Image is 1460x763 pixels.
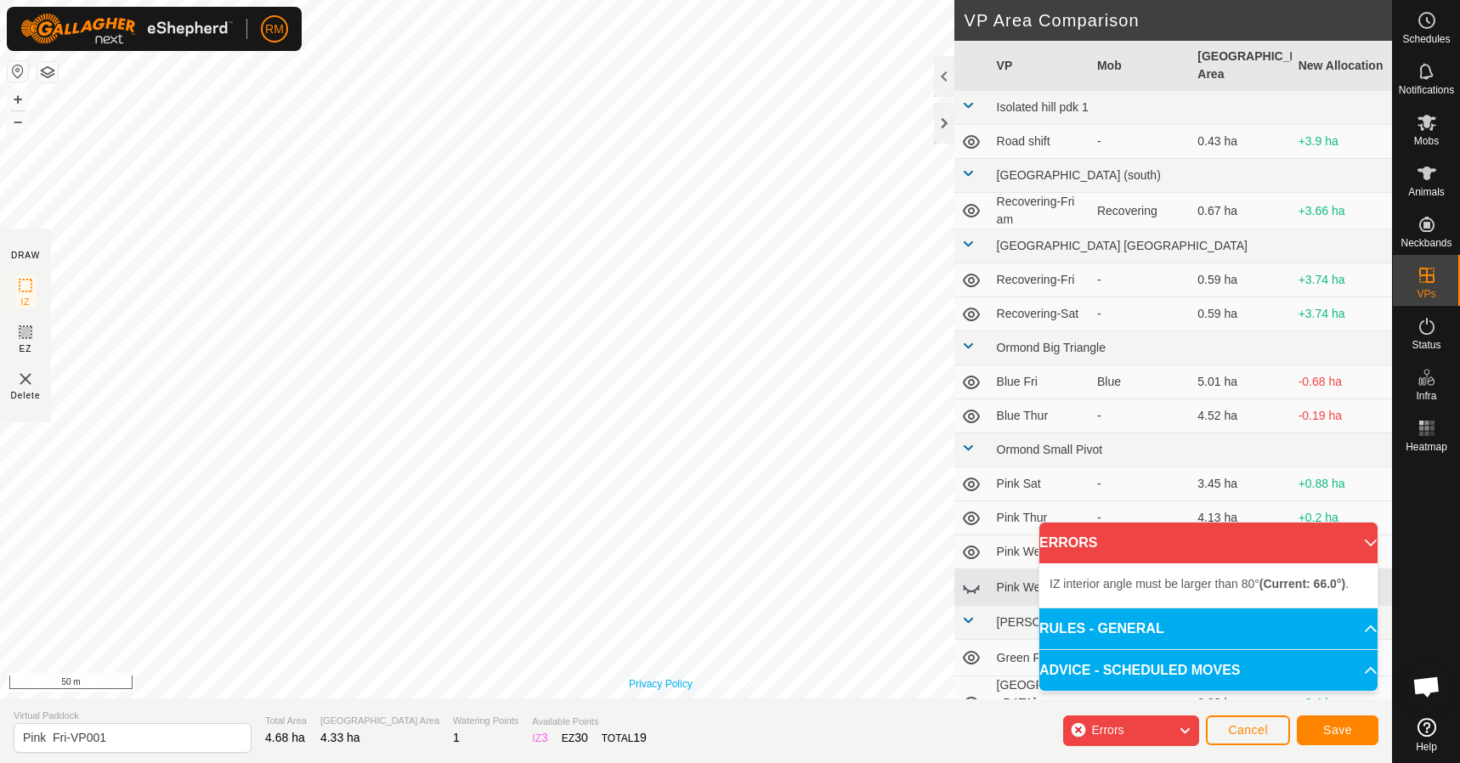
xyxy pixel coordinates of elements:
td: 0.67 ha [1191,193,1291,229]
span: Help [1416,742,1437,752]
td: Blue Thur [990,399,1090,433]
td: Pink Wed [990,535,1090,569]
span: 1 [453,731,460,744]
span: Mobs [1414,136,1439,146]
td: Pink Thur [990,501,1090,535]
p-accordion-content: ERRORS [1039,563,1378,608]
th: Mob [1090,41,1191,91]
td: 5.01 ha [1191,365,1291,399]
span: 30 [574,731,588,744]
div: - [1097,475,1184,493]
td: +3.9 ha [1292,125,1392,159]
p-accordion-header: RULES - GENERAL [1039,608,1378,649]
span: Isolated hill pdk 1 [997,100,1089,114]
span: 4.68 ha [265,731,305,744]
span: Neckbands [1401,238,1452,248]
td: -0.19 ha [1292,399,1392,433]
td: Blue Fri [990,365,1090,399]
td: Road shift [990,125,1090,159]
span: Save [1323,723,1352,737]
span: IZ interior angle must be larger than 80° . [1050,577,1349,591]
span: RM [265,20,284,38]
span: Ormond Small Pivot [997,443,1102,456]
span: Watering Points [453,714,518,728]
span: [GEOGRAPHIC_DATA] [GEOGRAPHIC_DATA] [997,239,1248,252]
td: 4.13 ha [1191,501,1291,535]
td: Recovering-Fri am [990,193,1090,229]
span: Available Points [532,715,647,729]
span: 4.33 ha [320,731,360,744]
span: Schedules [1402,34,1450,44]
div: - [1097,305,1184,323]
p-accordion-header: ERRORS [1039,523,1378,563]
a: Help [1393,711,1460,759]
b: (Current: 66.0°) [1259,577,1345,591]
div: TOTAL [602,729,647,747]
span: 3 [541,731,548,744]
a: Contact Us [713,676,763,692]
button: Save [1297,715,1378,745]
span: Heatmap [1406,442,1447,452]
span: Cancel [1228,723,1268,737]
div: - [1097,509,1184,527]
div: IZ [532,729,547,747]
div: - [1097,694,1184,712]
div: - [1097,271,1184,289]
button: Map Layers [37,62,58,82]
div: - [1097,133,1184,150]
td: +3.74 ha [1292,297,1392,331]
img: VP [15,369,36,389]
span: EZ [20,342,32,355]
td: 0.59 ha [1191,297,1291,331]
div: Open chat [1401,661,1452,712]
span: [PERSON_NAME] new grass [997,615,1152,629]
img: Gallagher Logo [20,14,233,44]
td: 0.43 ha [1191,125,1291,159]
td: 4.52 ha [1191,399,1291,433]
div: DRAW [11,249,40,262]
button: Cancel [1206,715,1290,745]
span: ADVICE - SCHEDULED MOVES [1039,660,1240,681]
td: Pink We am [990,569,1090,606]
span: ERRORS [1039,533,1097,553]
span: Delete [11,389,41,402]
td: Green Fri [990,640,1090,676]
th: [GEOGRAPHIC_DATA] Area [1191,41,1291,91]
span: Ormond Big Triangle [997,341,1106,354]
h2: VP Area Comparison [965,10,1392,31]
span: IZ [21,296,31,308]
td: +0.2 ha [1292,501,1392,535]
span: Errors [1091,723,1123,737]
th: New Allocation [1292,41,1392,91]
div: EZ [562,729,588,747]
td: Recovering-Sat [990,297,1090,331]
span: Total Area [265,714,307,728]
td: Pink Sat [990,467,1090,501]
td: +0.88 ha [1292,467,1392,501]
td: [GEOGRAPHIC_DATA] area-VP001 [990,676,1090,731]
td: 0.59 ha [1191,263,1291,297]
td: +3.74 ha [1292,263,1392,297]
div: Recovering [1097,202,1184,220]
button: + [8,89,28,110]
span: Animals [1408,187,1445,197]
span: Notifications [1399,85,1454,95]
span: Infra [1416,391,1436,401]
td: +3.66 ha [1292,193,1392,229]
div: Blue [1097,373,1184,391]
span: [GEOGRAPHIC_DATA] (south) [997,168,1161,182]
td: Recovering-Fri [990,263,1090,297]
td: 3.45 ha [1191,467,1291,501]
button: – [8,111,28,132]
button: Reset Map [8,61,28,82]
td: -0.68 ha [1292,365,1392,399]
a: Privacy Policy [629,676,693,692]
th: VP [990,41,1090,91]
div: - [1097,407,1184,425]
span: [GEOGRAPHIC_DATA] Area [320,714,439,728]
p-accordion-header: ADVICE - SCHEDULED MOVES [1039,650,1378,691]
span: Virtual Paddock [14,709,252,723]
span: Status [1412,340,1440,350]
span: VPs [1417,289,1435,299]
span: RULES - GENERAL [1039,619,1164,639]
